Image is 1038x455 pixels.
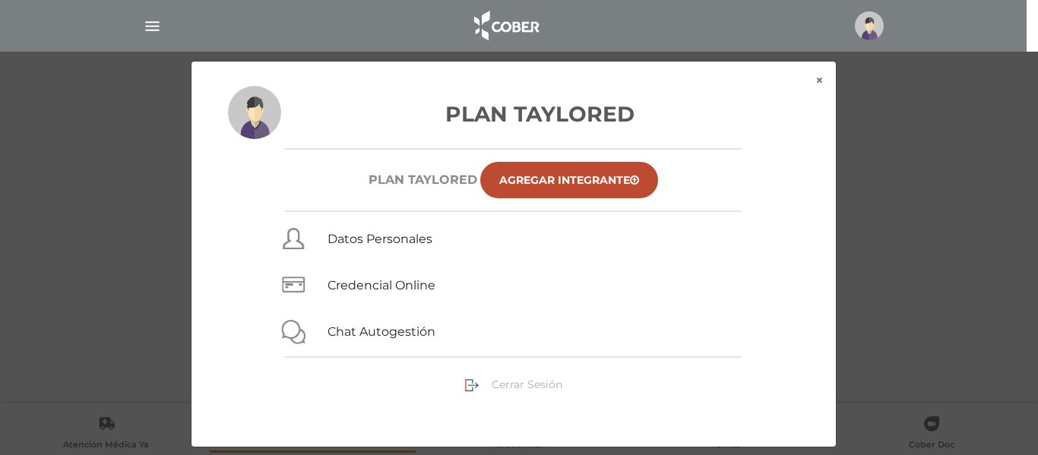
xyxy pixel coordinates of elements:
img: sign-out.png [464,378,479,393]
h3: Plan Taylored [228,98,799,130]
a: Agregar Integrante [480,162,658,198]
a: Cerrar Sesión [464,377,562,390]
img: logo_cober_home-white.png [466,8,546,44]
span: Cerrar Sesión [492,378,562,391]
img: profile-placeholder.svg [855,11,884,40]
h6: Plan TAYLORED [369,172,477,187]
img: profile-placeholder.svg [228,86,281,139]
a: Credencial Online [328,278,435,292]
a: Chat Autogestión [328,324,435,339]
button: × [803,62,836,100]
a: Datos Personales [328,232,432,246]
img: Cober_menu-lines-white.svg [143,17,162,36]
